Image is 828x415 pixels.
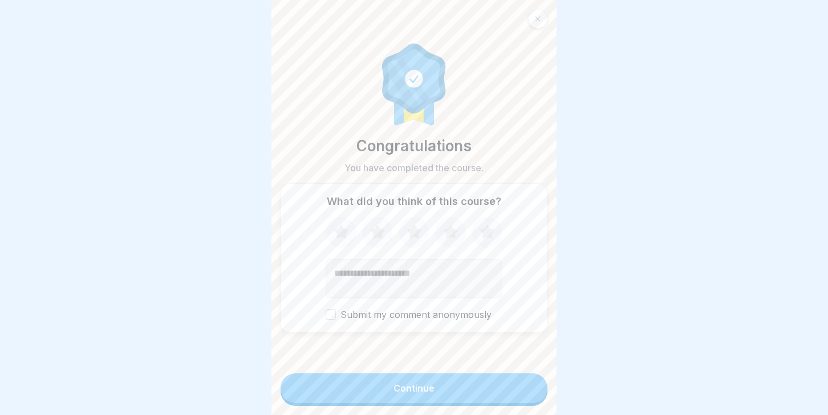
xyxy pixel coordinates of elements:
p: You have completed the course. [344,162,484,174]
button: Continue [281,373,547,403]
div: Continue [393,383,435,393]
button: Submit my comment anonymously [326,309,336,320]
p: What did you think of this course? [327,195,501,208]
img: completion.svg [376,41,452,126]
textarea: Add comment (optional) [326,259,502,298]
label: Submit my comment anonymously [326,309,502,320]
p: Congratulations [356,135,472,157]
